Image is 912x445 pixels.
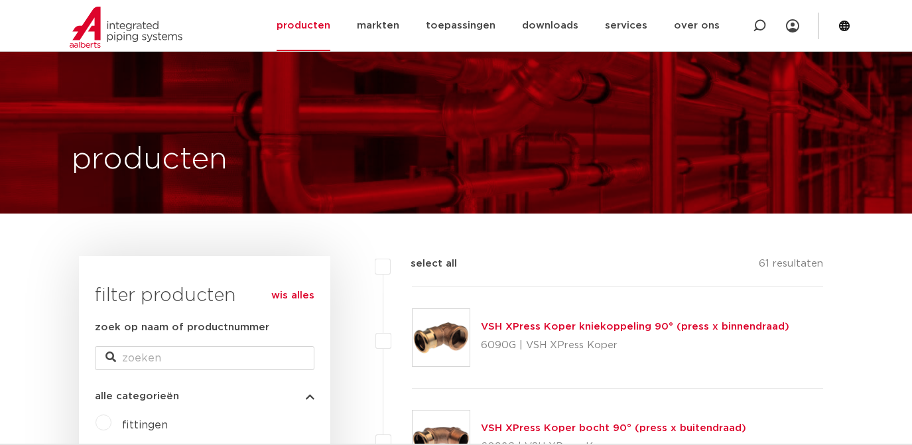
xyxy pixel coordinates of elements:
[122,420,168,430] a: fittingen
[72,139,228,181] h1: producten
[271,288,314,304] a: wis alles
[95,283,314,309] h3: filter producten
[95,346,314,370] input: zoeken
[95,391,179,401] span: alle categorieën
[481,322,789,332] a: VSH XPress Koper kniekoppeling 90° (press x binnendraad)
[413,309,470,366] img: Thumbnail for VSH XPress Koper kniekoppeling 90° (press x binnendraad)
[95,391,314,401] button: alle categorieën
[481,423,746,433] a: VSH XPress Koper bocht 90° (press x buitendraad)
[481,335,789,356] p: 6090G | VSH XPress Koper
[95,320,269,336] label: zoek op naam of productnummer
[759,256,823,277] p: 61 resultaten
[391,256,457,272] label: select all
